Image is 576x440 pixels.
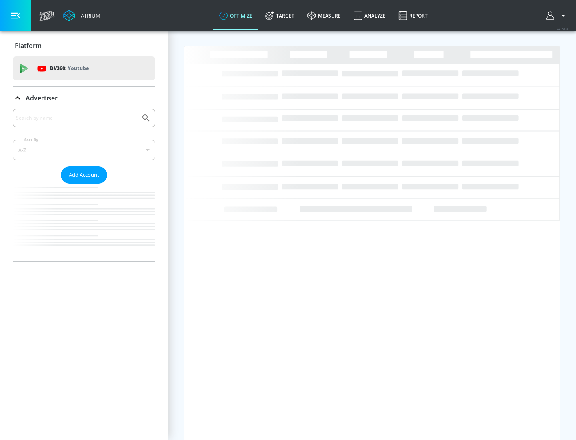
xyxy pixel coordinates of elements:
a: measure [301,1,347,30]
p: Platform [15,41,42,50]
span: v 4.28.0 [557,26,568,31]
p: Advertiser [26,94,58,102]
div: Advertiser [13,109,155,261]
a: Analyze [347,1,392,30]
p: Youtube [68,64,89,72]
div: Platform [13,34,155,57]
div: Atrium [78,12,100,19]
span: Add Account [69,170,99,180]
label: Sort By [23,137,40,142]
button: Add Account [61,166,107,184]
p: DV360: [50,64,89,73]
input: Search by name [16,113,137,123]
nav: list of Advertiser [13,184,155,261]
div: A-Z [13,140,155,160]
div: Advertiser [13,87,155,109]
div: DV360: Youtube [13,56,155,80]
a: Target [259,1,301,30]
a: optimize [213,1,259,30]
a: Atrium [63,10,100,22]
a: Report [392,1,434,30]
